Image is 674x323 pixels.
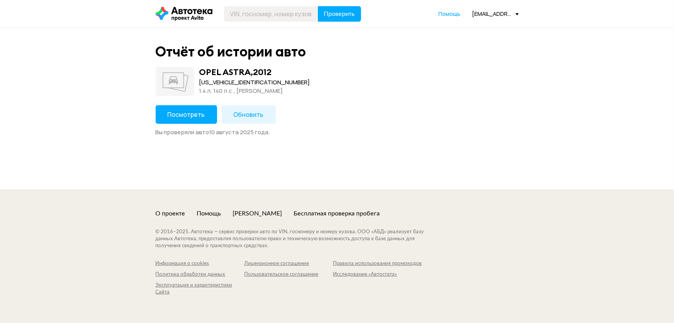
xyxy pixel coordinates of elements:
[294,209,380,218] a: Бесплатная проверка пробега
[156,229,440,250] div: © 2016– 2025 . Автотека — сервис проверки авто по VIN, госномеру и номеру кузова. ООО «АБД» реали...
[222,105,276,124] button: Обновить
[439,10,461,17] span: Помощь
[156,271,244,278] a: Политика обработки данных
[197,209,221,218] a: Помощь
[333,260,422,267] a: Правила использования промокодов
[156,43,306,60] div: Отчёт об истории авто
[156,105,217,124] button: Посмотреть
[199,78,310,87] div: [US_VEHICLE_IDENTIFICATION_NUMBER]
[324,11,355,17] span: Проверить
[156,260,244,267] a: Информация о cookies
[333,271,422,278] a: Исследование «Автостата»
[156,209,185,218] a: О проекте
[234,110,264,119] span: Обновить
[318,6,361,22] button: Проверить
[233,209,282,218] a: [PERSON_NAME]
[224,6,318,22] input: VIN, госномер, номер кузова
[156,128,519,136] div: Вы проверяли авто 10 августа 2025 года .
[244,271,333,278] a: Пользовательское соглашение
[168,110,205,119] span: Посмотреть
[472,10,519,17] div: [EMAIL_ADDRESS][DOMAIN_NAME]
[199,67,272,77] div: OPEL ASTRA , 2012
[244,260,333,267] a: Лицензионное соглашение
[156,282,244,296] a: Эксплуатация и характеристики Сайта
[199,87,310,95] div: 1.4 л, 140 л.c., [PERSON_NAME]
[439,10,461,18] a: Помощь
